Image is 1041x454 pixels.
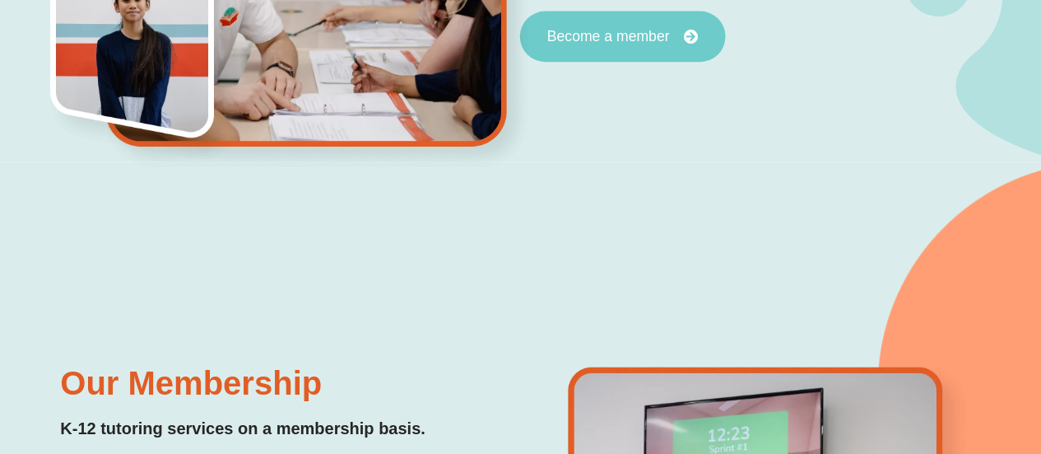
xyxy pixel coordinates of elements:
p: K-12 tutoring services on a membership basis. [60,416,512,442]
iframe: Chat Widget [959,375,1041,454]
span: Become a member [546,29,669,44]
a: Become a member [519,11,725,62]
h3: Our Membership [60,367,512,400]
